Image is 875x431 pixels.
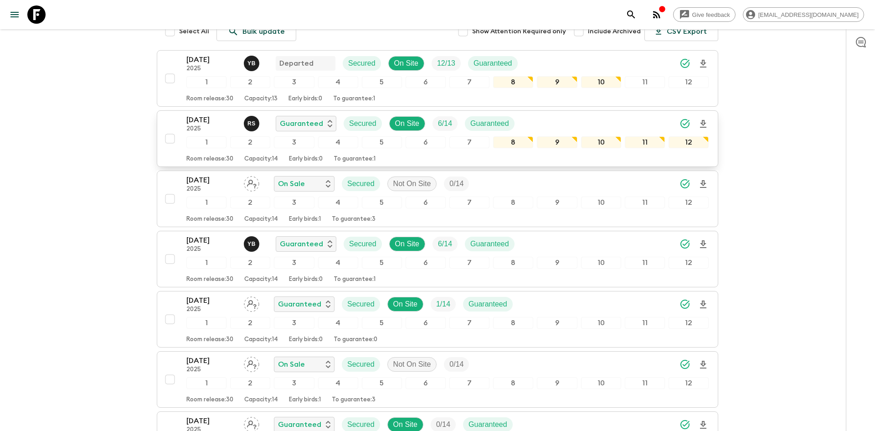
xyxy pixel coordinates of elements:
[244,239,261,246] span: Yogi Bear (Indra Prayogi)
[470,239,509,249] p: Guaranteed
[537,197,577,208] div: 9
[537,377,577,389] div: 9
[698,58,709,69] svg: Download Onboarding
[625,317,665,329] div: 11
[493,317,533,329] div: 8
[362,136,402,148] div: 5
[581,377,621,389] div: 10
[625,76,665,88] div: 11
[387,357,437,372] div: Not On Site
[393,419,417,430] p: On Site
[318,257,358,269] div: 4
[247,240,256,248] p: Y B
[393,178,431,189] p: Not On Site
[679,419,690,430] svg: Synced Successfully
[581,317,621,329] div: 10
[698,299,709,310] svg: Download Onboarding
[581,136,621,148] div: 10
[242,26,285,37] p: Bulk update
[625,257,665,269] div: 11
[186,306,237,313] p: 2025
[278,178,305,189] p: On Sale
[362,76,402,88] div: 5
[432,56,461,71] div: Trip Fill
[493,377,533,389] div: 8
[537,136,577,148] div: 9
[289,396,321,404] p: Early birds: 1
[436,299,450,310] p: 1 / 14
[431,297,456,312] div: Trip Fill
[387,177,437,191] div: Not On Site
[186,54,237,65] p: [DATE]
[406,197,446,208] div: 6
[432,237,458,251] div: Trip Fill
[333,95,375,103] p: To guarantee: 1
[318,136,358,148] div: 4
[230,76,270,88] div: 2
[332,396,376,404] p: To guarantee: 3
[342,357,380,372] div: Secured
[449,359,463,370] p: 0 / 14
[444,357,469,372] div: Trip Fill
[347,178,375,189] p: Secured
[622,5,640,24] button: search adventures
[669,76,709,88] div: 12
[274,76,314,88] div: 3
[157,291,718,348] button: [DATE]2025Assign pack leaderGuaranteedSecuredOn SiteTrip FillGuaranteed123456789101112Room releas...
[581,257,621,269] div: 10
[186,246,237,253] p: 2025
[186,355,237,366] p: [DATE]
[669,317,709,329] div: 12
[698,420,709,431] svg: Download Onboarding
[698,239,709,250] svg: Download Onboarding
[274,136,314,148] div: 3
[244,236,261,252] button: YB
[157,171,718,227] button: [DATE]2025Assign pack leaderOn SaleSecuredNot On SiteTrip Fill123456789101112Room release:30Capac...
[334,276,376,283] p: To guarantee: 1
[438,239,452,249] p: 6 / 14
[625,377,665,389] div: 11
[468,419,507,430] p: Guaranteed
[334,156,376,163] p: To guarantee: 1
[449,257,489,269] div: 7
[679,299,690,310] svg: Synced Successfully
[230,317,270,329] div: 2
[332,216,376,223] p: To guarantee: 3
[362,317,402,329] div: 5
[406,76,446,88] div: 6
[669,136,709,148] div: 12
[334,336,377,343] p: To guarantee: 0
[449,317,489,329] div: 7
[669,377,709,389] div: 12
[395,239,419,249] p: On Site
[186,216,233,223] p: Room release: 30
[318,317,358,329] div: 4
[216,22,296,41] a: Bulk update
[438,118,452,129] p: 6 / 14
[679,178,690,189] svg: Synced Successfully
[5,5,24,24] button: menu
[753,11,864,18] span: [EMAIL_ADDRESS][DOMAIN_NAME]
[468,299,507,310] p: Guaranteed
[318,76,358,88] div: 4
[186,257,226,269] div: 1
[318,197,358,208] div: 4
[244,116,261,131] button: RS
[588,27,641,36] span: Include Archived
[679,118,690,129] svg: Synced Successfully
[244,359,259,367] span: Assign pack leader
[230,377,270,389] div: 2
[342,177,380,191] div: Secured
[389,116,425,131] div: On Site
[343,56,381,71] div: Secured
[280,239,323,249] p: Guaranteed
[244,119,261,126] span: Raka Sanjaya
[186,317,226,329] div: 1
[274,257,314,269] div: 3
[274,197,314,208] div: 3
[186,396,233,404] p: Room release: 30
[449,136,489,148] div: 7
[274,317,314,329] div: 3
[179,27,209,36] span: Select All
[388,56,424,71] div: On Site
